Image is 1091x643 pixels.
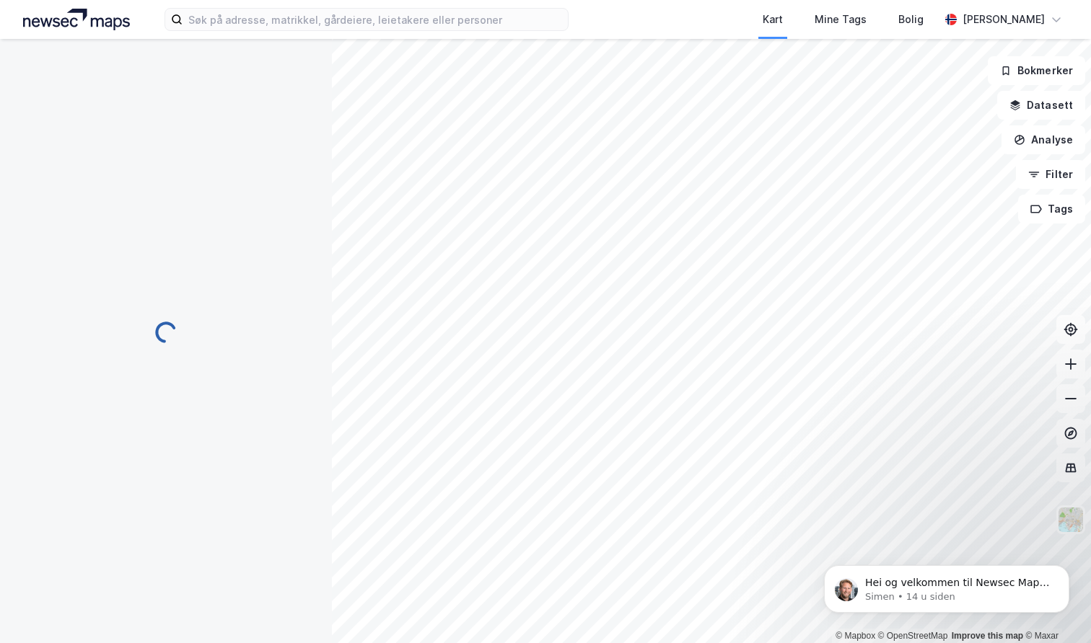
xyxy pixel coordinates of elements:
button: Filter [1016,160,1085,189]
a: Mapbox [836,631,875,641]
div: Bolig [898,11,924,28]
button: Bokmerker [988,56,1085,85]
button: Tags [1018,195,1085,223]
div: [PERSON_NAME] [963,11,1045,28]
div: Mine Tags [815,11,867,28]
img: spinner.a6d8c91a73a9ac5275cf975e30b51cfb.svg [154,321,178,344]
a: OpenStreetMap [878,631,948,641]
img: Z [1057,506,1085,533]
button: Analyse [1002,125,1085,154]
input: Søk på adresse, matrikkel, gårdeiere, leietakere eller personer [183,9,568,30]
a: Improve this map [952,631,1023,641]
div: Kart [763,11,783,28]
img: logo.a4113a55bc3d86da70a041830d287a7e.svg [23,9,130,30]
iframe: Intercom notifications melding [802,535,1091,636]
button: Datasett [997,91,1085,120]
